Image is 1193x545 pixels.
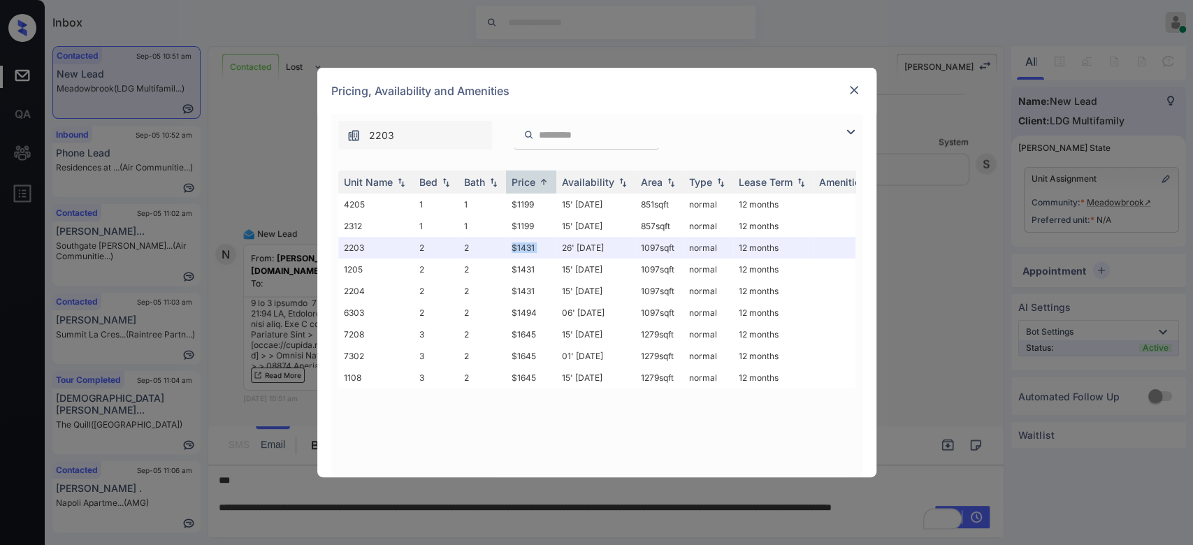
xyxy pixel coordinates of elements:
[733,194,814,215] td: 12 months
[344,176,393,188] div: Unit Name
[684,237,733,259] td: normal
[464,176,485,188] div: Bath
[458,345,506,367] td: 2
[414,215,458,237] td: 1
[537,177,551,187] img: sorting
[458,194,506,215] td: 1
[338,324,414,345] td: 7208
[506,345,556,367] td: $1645
[556,259,635,280] td: 15' [DATE]
[733,237,814,259] td: 12 months
[394,177,408,187] img: sorting
[414,280,458,302] td: 2
[414,345,458,367] td: 3
[419,176,438,188] div: Bed
[739,176,793,188] div: Lease Term
[556,324,635,345] td: 15' [DATE]
[819,176,866,188] div: Amenities
[506,367,556,388] td: $1645
[733,215,814,237] td: 12 months
[347,129,361,143] img: icon-zuma
[635,194,684,215] td: 851 sqft
[439,177,453,187] img: sorting
[635,302,684,324] td: 1097 sqft
[338,215,414,237] td: 2312
[684,324,733,345] td: normal
[733,367,814,388] td: 12 months
[506,324,556,345] td: $1645
[641,176,663,188] div: Area
[616,177,630,187] img: sorting
[733,302,814,324] td: 12 months
[458,280,506,302] td: 2
[338,367,414,388] td: 1108
[506,194,556,215] td: $1199
[506,280,556,302] td: $1431
[458,324,506,345] td: 2
[506,237,556,259] td: $1431
[338,345,414,367] td: 7302
[338,259,414,280] td: 1205
[684,194,733,215] td: normal
[684,259,733,280] td: normal
[733,280,814,302] td: 12 months
[556,237,635,259] td: 26' [DATE]
[556,280,635,302] td: 15' [DATE]
[562,176,614,188] div: Availability
[458,259,506,280] td: 2
[714,177,728,187] img: sorting
[414,324,458,345] td: 3
[684,280,733,302] td: normal
[458,215,506,237] td: 1
[635,345,684,367] td: 1279 sqft
[635,259,684,280] td: 1097 sqft
[414,302,458,324] td: 2
[842,124,859,140] img: icon-zuma
[512,176,535,188] div: Price
[414,237,458,259] td: 2
[733,259,814,280] td: 12 months
[458,302,506,324] td: 2
[317,68,876,114] div: Pricing, Availability and Amenities
[635,237,684,259] td: 1097 sqft
[338,237,414,259] td: 2203
[684,367,733,388] td: normal
[635,280,684,302] td: 1097 sqft
[664,177,678,187] img: sorting
[369,128,394,143] span: 2203
[556,194,635,215] td: 15' [DATE]
[556,215,635,237] td: 15' [DATE]
[506,302,556,324] td: $1494
[556,345,635,367] td: 01' [DATE]
[486,177,500,187] img: sorting
[733,345,814,367] td: 12 months
[684,345,733,367] td: normal
[794,177,808,187] img: sorting
[506,259,556,280] td: $1431
[458,237,506,259] td: 2
[338,280,414,302] td: 2204
[414,259,458,280] td: 2
[684,215,733,237] td: normal
[506,215,556,237] td: $1199
[684,302,733,324] td: normal
[556,302,635,324] td: 06' [DATE]
[847,83,861,97] img: close
[523,129,534,141] img: icon-zuma
[414,194,458,215] td: 1
[635,215,684,237] td: 857 sqft
[338,302,414,324] td: 6303
[556,367,635,388] td: 15' [DATE]
[733,324,814,345] td: 12 months
[414,367,458,388] td: 3
[635,324,684,345] td: 1279 sqft
[689,176,712,188] div: Type
[458,367,506,388] td: 2
[635,367,684,388] td: 1279 sqft
[338,194,414,215] td: 4205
